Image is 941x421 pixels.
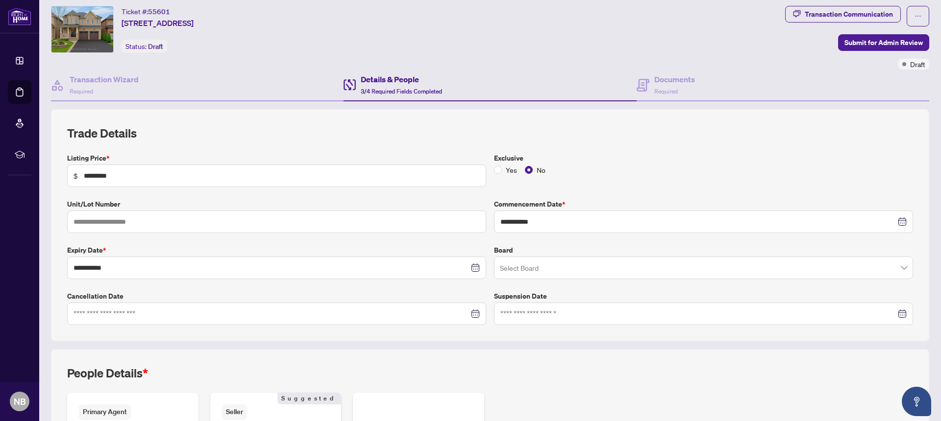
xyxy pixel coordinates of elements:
label: Cancellation Date [67,291,486,302]
span: Required [654,88,678,95]
div: Transaction Communication [805,6,893,22]
label: Unit/Lot Number [67,199,486,210]
span: Draft [910,59,925,70]
span: Submit for Admin Review [844,35,923,50]
span: $ [74,170,78,181]
button: Transaction Communication [785,6,901,23]
button: Open asap [902,387,931,416]
div: Status: [122,40,167,53]
h2: Trade Details [67,125,913,141]
span: Yes [502,164,521,175]
span: 3/4 Required Fields Completed [361,88,442,95]
label: Exclusive [494,153,913,164]
span: ellipsis [915,13,921,20]
h4: Details & People [361,73,442,85]
label: Board [494,245,913,256]
span: Required [70,88,93,95]
span: Primary Agent [79,404,131,420]
img: logo [8,7,31,25]
span: Draft [148,42,163,51]
div: Ticket #: [122,6,170,17]
span: Seller [222,404,247,420]
h4: Transaction Wizard [70,73,139,85]
span: [STREET_ADDRESS] [122,17,194,29]
span: No [533,164,549,175]
span: 55601 [148,7,170,16]
img: IMG-N12437762_1.jpg [51,6,113,52]
label: Suspension Date [494,291,913,302]
label: Expiry Date [67,245,486,256]
button: Submit for Admin Review [838,34,929,51]
span: Suggested [277,393,341,404]
span: NB [14,395,26,408]
label: Commencement Date [494,199,913,210]
label: Listing Price [67,153,486,164]
h4: Documents [654,73,695,85]
h2: People Details [67,365,148,381]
